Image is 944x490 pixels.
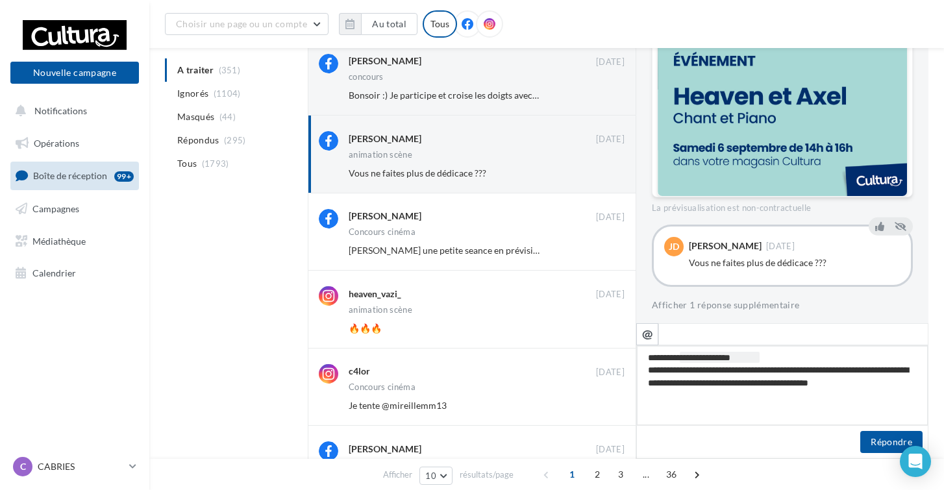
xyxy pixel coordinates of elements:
p: CABRIES [38,460,124,473]
button: Nouvelle campagne [10,62,139,84]
div: La prévisualisation est non-contractuelle [652,197,913,214]
div: Tous [423,10,457,38]
button: @ [636,323,658,345]
span: Notifications [34,105,87,116]
i: @ [642,328,653,339]
button: Choisir une page ou un compte [165,13,329,35]
span: 3 [610,464,631,485]
span: C [20,460,26,473]
button: Au total [339,13,417,35]
span: Répondus [177,134,219,147]
span: 1 [562,464,582,485]
button: Notifications [8,97,136,125]
span: Médiathèque [32,235,86,246]
span: résultats/page [460,469,514,481]
span: ... [636,464,656,485]
div: heaven_vazi_ [349,288,401,300]
div: animation scène [349,306,412,314]
span: 2 [587,464,608,485]
span: Je tente @mireillemm13 [349,400,447,411]
span: (1793) [202,158,229,169]
span: [DATE] [596,212,625,223]
a: Campagnes [8,195,142,223]
span: Choisir une page ou un compte [176,18,307,29]
button: Afficher 1 réponse supplémentaire [652,297,800,313]
span: [DATE] [596,289,625,300]
span: (44) [219,112,236,122]
div: [PERSON_NAME] [349,132,421,145]
div: c4lor [349,365,370,378]
span: Masqués [177,110,214,123]
div: Open Intercom Messenger [900,446,931,477]
span: [DATE] [766,242,795,251]
button: Au total [361,13,417,35]
div: concours [349,73,384,81]
div: Concours cinéma [349,383,416,391]
button: 10 [419,467,453,485]
span: Afficher [383,469,412,481]
span: 10 [425,471,436,481]
div: [PERSON_NAME] [349,443,421,456]
div: 99+ [114,171,134,182]
span: [DATE] [596,134,625,145]
span: [PERSON_NAME] une petite seance en prévision ;P [349,245,554,256]
span: Tous [177,157,197,170]
div: Vous ne faites plus de dédicace ??? [689,256,901,269]
span: [DATE] [596,367,625,378]
span: Vous ne faites plus de dédicace ??? [349,167,486,178]
a: Boîte de réception99+ [8,162,142,190]
button: Répondre [860,431,923,453]
span: Ignorés [177,87,208,100]
div: [PERSON_NAME] [349,55,421,67]
div: Concours cinéma [349,228,416,236]
div: [PERSON_NAME] [349,210,421,223]
span: [DATE] [596,444,625,456]
span: Jd [669,240,679,253]
span: Campagnes [32,203,79,214]
a: Médiathèque [8,228,142,255]
span: (295) [224,135,246,145]
div: animation scène [349,151,412,159]
a: Opérations [8,130,142,157]
span: 36 [661,464,682,485]
div: [PERSON_NAME] [689,241,762,251]
span: (1104) [214,88,241,99]
span: [DATE] [596,56,625,68]
a: Calendrier [8,260,142,287]
span: 🔥🔥🔥 [349,323,382,334]
span: Bonsoir :) Je participe et croise les doigts avec [PERSON_NAME] ♥️🍀🍀🤞🤞 [349,90,664,101]
span: Calendrier [32,267,76,278]
span: Opérations [34,138,79,149]
span: Boîte de réception [33,170,107,181]
a: C CABRIES [10,454,139,479]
